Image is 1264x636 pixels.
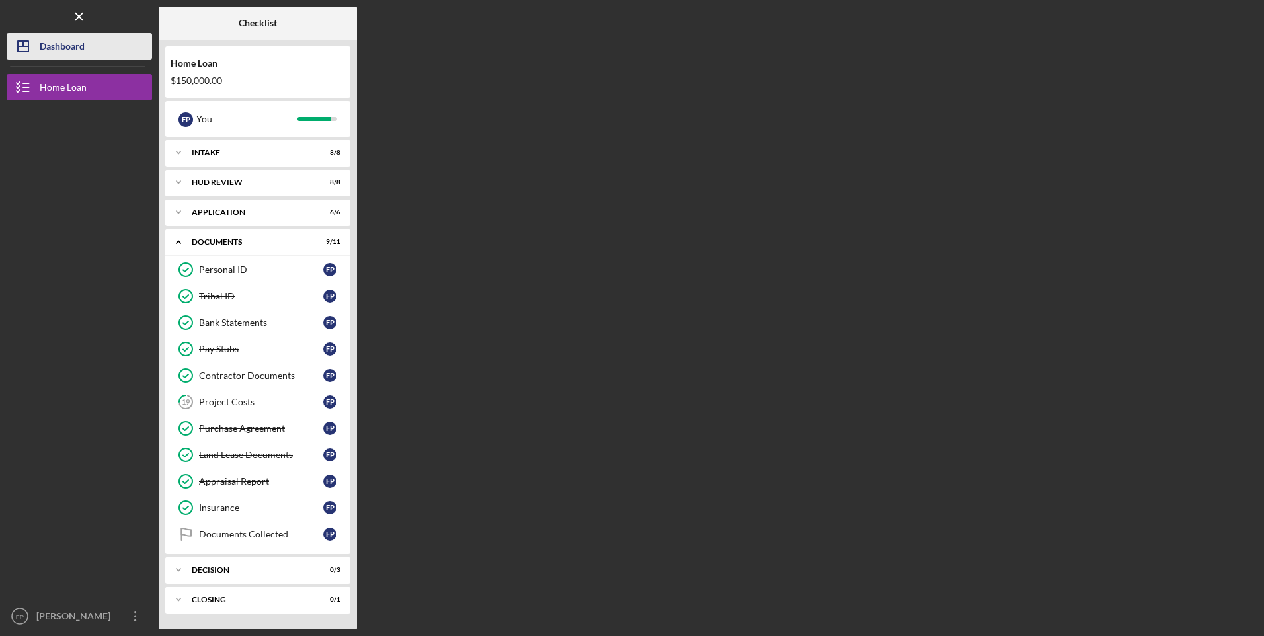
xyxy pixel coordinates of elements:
button: Home Loan [7,74,152,100]
div: Intake [192,149,307,157]
div: HUD Review [192,179,307,186]
div: F P [323,475,336,488]
div: Pay Stubs [199,344,323,354]
div: F P [323,316,336,329]
div: Closing [192,596,307,604]
a: Bank StatementsFP [172,309,344,336]
div: 0 / 1 [317,596,340,604]
div: 6 / 6 [317,208,340,216]
button: FP[PERSON_NAME] [7,603,152,629]
div: Personal ID [199,264,323,275]
div: Project Costs [199,397,323,407]
div: F P [323,422,336,435]
a: InsuranceFP [172,495,344,521]
a: Purchase AgreementFP [172,415,344,442]
a: Documents CollectedFP [172,521,344,547]
a: Personal IDFP [172,257,344,283]
div: F P [323,290,336,303]
div: Dashboard [40,33,85,63]
div: F P [323,395,336,409]
div: [PERSON_NAME] [33,603,119,633]
a: Contractor DocumentsFP [172,362,344,389]
div: Home Loan [171,58,345,69]
div: Tribal ID [199,291,323,301]
div: Application [192,208,307,216]
text: FP [16,613,24,620]
div: Documents [192,238,307,246]
a: Land Lease DocumentsFP [172,442,344,468]
div: F P [323,448,336,461]
tspan: 19 [182,398,190,407]
div: Home Loan [40,74,87,104]
div: Appraisal Report [199,476,323,487]
div: Bank Statements [199,317,323,328]
a: 19Project CostsFP [172,389,344,415]
div: Decision [192,566,307,574]
a: Tribal IDFP [172,283,344,309]
div: F P [178,112,193,127]
a: Appraisal ReportFP [172,468,344,495]
div: Documents Collected [199,529,323,539]
div: F P [323,263,336,276]
div: Purchase Agreement [199,423,323,434]
div: 8 / 8 [317,179,340,186]
div: You [196,108,297,130]
div: F P [323,501,336,514]
div: Contractor Documents [199,370,323,381]
a: Pay StubsFP [172,336,344,362]
div: 8 / 8 [317,149,340,157]
button: Dashboard [7,33,152,60]
div: F P [323,528,336,541]
div: $150,000.00 [171,75,345,86]
div: F P [323,342,336,356]
div: Insurance [199,502,323,513]
div: Land Lease Documents [199,450,323,460]
div: 9 / 11 [317,238,340,246]
div: F P [323,369,336,382]
b: Checklist [239,18,277,28]
div: 0 / 3 [317,566,340,574]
